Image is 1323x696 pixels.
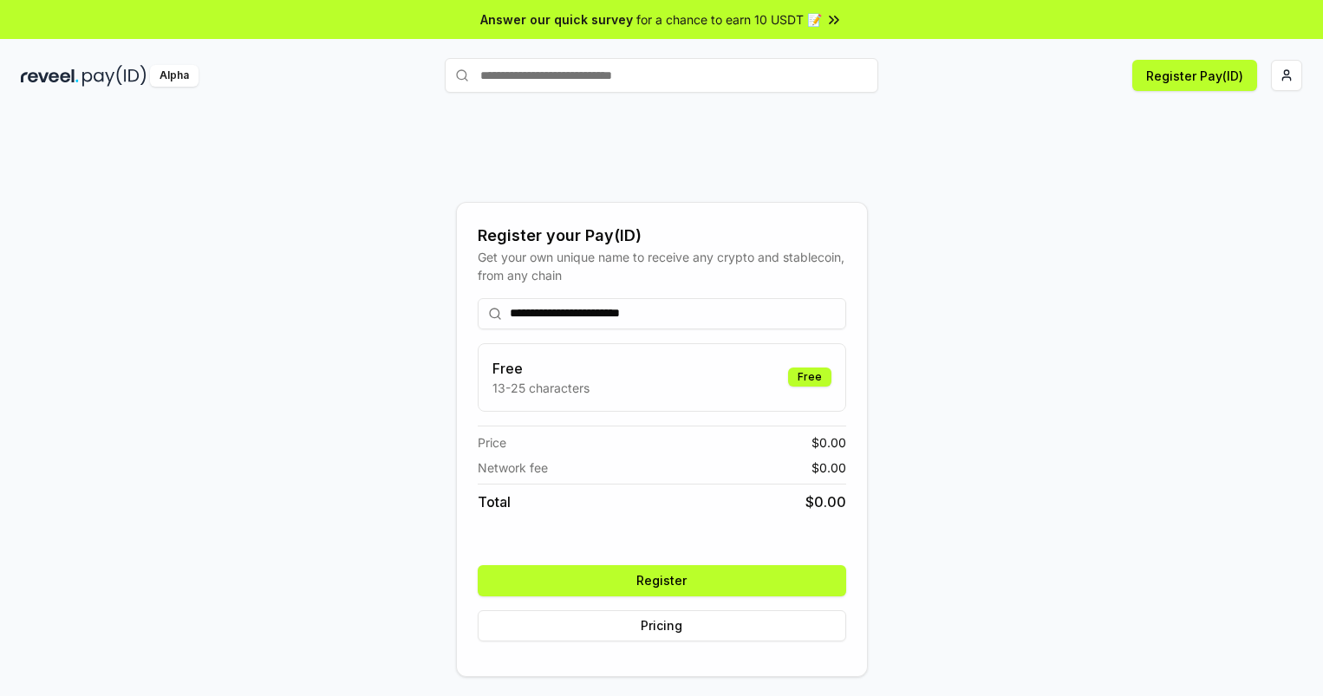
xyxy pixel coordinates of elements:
[811,433,846,452] span: $ 0.00
[478,459,548,477] span: Network fee
[1132,60,1257,91] button: Register Pay(ID)
[150,65,199,87] div: Alpha
[478,491,511,512] span: Total
[478,610,846,641] button: Pricing
[492,358,590,379] h3: Free
[788,368,831,387] div: Free
[492,379,590,397] p: 13-25 characters
[811,459,846,477] span: $ 0.00
[21,65,79,87] img: reveel_dark
[478,248,846,284] div: Get your own unique name to receive any crypto and stablecoin, from any chain
[636,10,822,29] span: for a chance to earn 10 USDT 📝
[478,433,506,452] span: Price
[82,65,147,87] img: pay_id
[478,565,846,596] button: Register
[478,224,846,248] div: Register your Pay(ID)
[480,10,633,29] span: Answer our quick survey
[805,491,846,512] span: $ 0.00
